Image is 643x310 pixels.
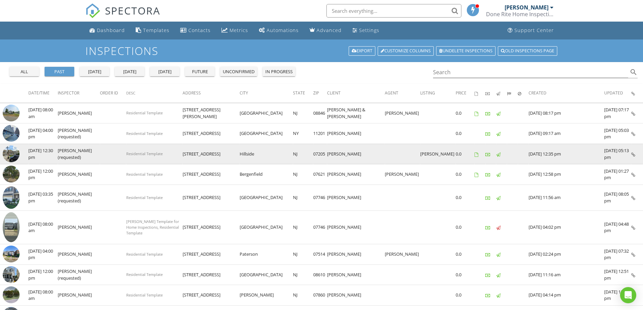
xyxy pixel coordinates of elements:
[433,67,628,78] input: Search
[58,144,100,164] td: [PERSON_NAME] (requested)
[183,244,239,265] td: [STREET_ADDRESS]
[293,90,305,96] span: State
[183,84,239,103] th: Address: Not sorted.
[183,264,239,285] td: [STREET_ADDRESS]
[3,246,20,262] img: streetview
[313,90,319,96] span: Zip
[126,219,179,235] span: [PERSON_NAME] Template for Home Inspections, Residential Template
[58,103,100,123] td: [PERSON_NAME]
[28,244,58,265] td: [DATE] 04:00 pm
[126,172,163,177] span: Residential Template
[529,185,604,210] td: [DATE] 11:56 am
[240,185,293,210] td: [GEOGRAPHIC_DATA]
[327,103,385,123] td: [PERSON_NAME] & [PERSON_NAME]
[143,27,169,33] div: Templates
[385,164,420,185] td: [PERSON_NAME]
[150,67,180,76] button: [DATE]
[359,27,379,33] div: Settings
[529,84,604,103] th: Created: Not sorted.
[327,285,385,306] td: [PERSON_NAME]
[604,144,631,164] td: [DATE] 05:13 pm
[126,131,163,136] span: Residential Template
[313,84,327,103] th: Zip: Not sorted.
[604,84,631,103] th: Updated: Not sorted.
[529,144,604,164] td: [DATE] 12:35 pm
[313,164,327,185] td: 07621
[604,103,631,123] td: [DATE] 07:17 pm
[293,164,313,185] td: NJ
[604,123,631,144] td: [DATE] 05:03 pm
[28,144,58,164] td: [DATE] 12:30 pm
[3,105,20,121] img: 9349458%2Fcover_photos%2FtSd6fPCtJCWtLbWPfjcV%2Fsmall.jpeg
[293,84,313,103] th: State: Not sorted.
[183,90,201,96] span: Address
[240,244,293,265] td: Paterson
[188,27,211,33] div: Contacts
[240,264,293,285] td: [GEOGRAPHIC_DATA]
[456,285,475,306] td: 0.0
[28,84,58,103] th: Date/Time: Not sorted.
[313,185,327,210] td: 07746
[126,272,163,277] span: Residential Template
[126,151,163,156] span: Residential Template
[604,264,631,285] td: [DATE] 12:51 pm
[28,123,58,144] td: [DATE] 04:00 pm
[115,67,144,76] button: [DATE]
[313,123,327,144] td: 11201
[293,185,313,210] td: NJ
[265,68,293,75] div: in progress
[313,211,327,244] td: 07746
[58,84,100,103] th: Inspector: Not sorted.
[317,27,342,33] div: Advanced
[420,90,435,96] span: Listing
[3,266,20,283] img: image_processing2025050487iz4yvx.jpeg
[28,164,58,185] td: [DATE] 12:00 pm
[604,244,631,265] td: [DATE] 07:32 pm
[293,264,313,285] td: NJ
[28,264,58,285] td: [DATE] 12:00 pm
[80,67,109,76] button: [DATE]
[126,90,135,95] span: Desc
[378,46,434,56] a: Customize Columns
[85,3,100,18] img: The Best Home Inspection Software - Spectora
[183,185,239,210] td: [STREET_ADDRESS]
[58,211,100,244] td: [PERSON_NAME]
[100,90,118,96] span: Order ID
[3,286,20,303] img: streetview
[28,103,58,123] td: [DATE] 08:00 am
[327,185,385,210] td: [PERSON_NAME]
[496,84,507,103] th: Published: Not sorted.
[293,123,313,144] td: NY
[240,103,293,123] td: [GEOGRAPHIC_DATA]
[420,144,456,164] td: [PERSON_NAME]
[3,145,20,162] img: 9229485%2Fcover_photos%2FJuEpfCV04abydpQjCrIh%2Fsmall.jpeg
[604,211,631,244] td: [DATE] 04:48 pm
[3,125,20,142] img: 9343786%2Fcover_photos%2FOl4XIbNYSfviowZBVvOu%2Fsmall.jpeg
[58,164,100,185] td: [PERSON_NAME]
[240,90,248,96] span: City
[28,285,58,306] td: [DATE] 08:00 am
[28,211,58,244] td: [DATE] 08:00 am
[183,285,239,306] td: [STREET_ADDRESS]
[240,211,293,244] td: [GEOGRAPHIC_DATA]
[385,90,398,96] span: Agent
[604,185,631,210] td: [DATE] 08:05 pm
[3,212,20,242] img: 8947332%2Fcover_photos%2FRFPlGAzYNrG1xs4KdJDJ%2Fsmall.jpeg
[240,285,293,306] td: [PERSON_NAME]
[385,103,420,123] td: [PERSON_NAME]
[178,24,213,37] a: Contacts
[100,84,126,103] th: Order ID: Not sorted.
[126,252,163,257] span: Residential Template
[456,84,475,103] th: Price: Not sorted.
[327,84,385,103] th: Client: Not sorted.
[456,90,466,96] span: Price
[327,264,385,285] td: [PERSON_NAME]
[514,27,554,33] div: Support Center
[126,292,163,298] span: Residential Template
[529,90,546,96] span: Created
[183,211,239,244] td: [STREET_ADDRESS]
[327,244,385,265] td: [PERSON_NAME]
[293,103,313,123] td: NJ
[85,45,558,57] h1: Inspections
[9,67,39,76] button: all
